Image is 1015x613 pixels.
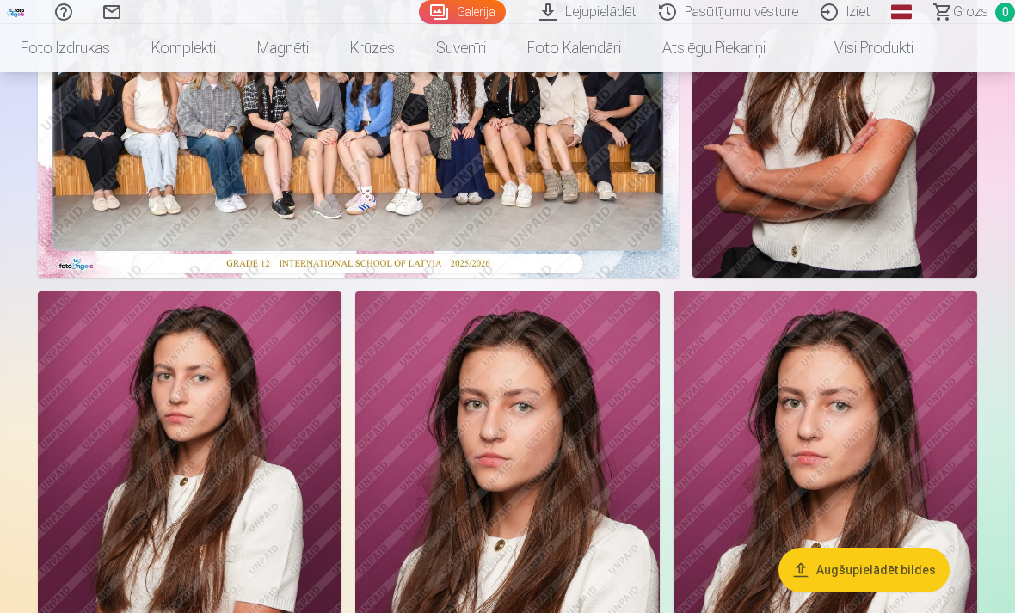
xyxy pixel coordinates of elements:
[642,24,786,72] a: Atslēgu piekariņi
[329,24,415,72] a: Krūzes
[415,24,507,72] a: Suvenīri
[507,24,642,72] a: Foto kalendāri
[995,3,1015,22] span: 0
[953,2,988,22] span: Grozs
[131,24,237,72] a: Komplekti
[7,7,26,17] img: /fa1
[778,548,950,592] button: Augšupielādēt bildes
[786,24,934,72] a: Visi produkti
[237,24,329,72] a: Magnēti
